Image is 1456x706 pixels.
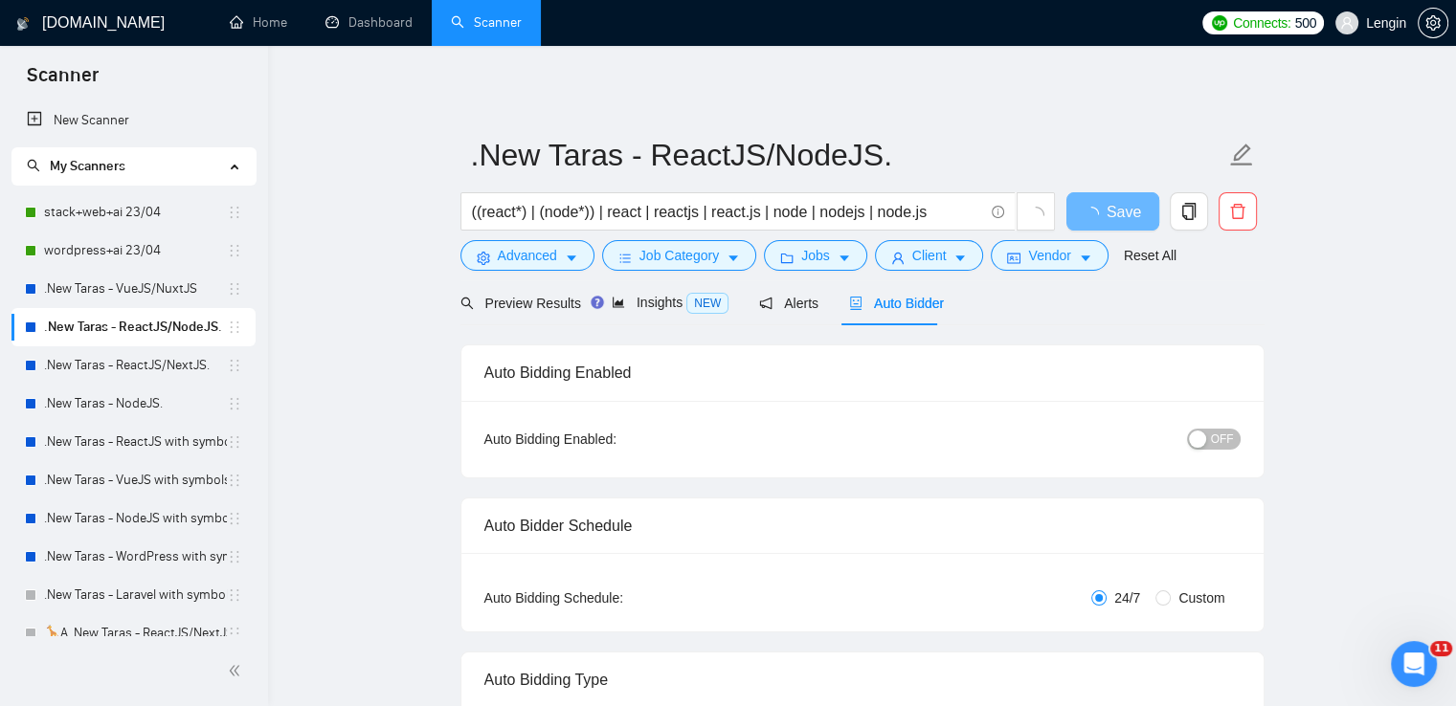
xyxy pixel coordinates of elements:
[1233,12,1290,33] span: Connects:
[44,614,227,652] a: 🦒A .New Taras - ReactJS/NextJS usual 23/04
[565,251,578,265] span: caret-down
[891,251,905,265] span: user
[484,345,1241,400] div: Auto Bidding Enabled
[764,240,867,271] button: folderJobscaret-down
[991,240,1108,271] button: idcardVendorcaret-down
[1294,12,1315,33] span: 500
[44,270,227,308] a: .New Taras - VueJS/NuxtJS
[227,626,242,641] span: holder
[484,429,736,450] div: Auto Bidding Enabled:
[1107,200,1141,224] span: Save
[230,14,287,31] a: homeHome
[849,297,862,310] span: robot
[838,251,851,265] span: caret-down
[1171,203,1207,220] span: copy
[44,193,227,232] a: stack+web+ai 23/04
[44,461,227,499] a: .New Taras - VueJS with symbols
[849,296,944,311] span: Auto Bidder
[227,358,242,373] span: holder
[11,270,256,308] li: .New Taras - VueJS/NuxtJS
[227,320,242,335] span: holder
[1212,15,1227,31] img: upwork-logo.png
[228,661,247,680] span: double-left
[11,576,256,614] li: .New Taras - Laravel with symbols
[1107,587,1148,608] span: 24/7
[759,297,773,310] span: notification
[1171,587,1232,608] span: Custom
[11,101,256,140] li: New Scanner
[612,295,728,310] span: Insights
[44,385,227,423] a: .New Taras - NodeJS.
[484,587,736,608] div: Auto Bidding Schedule:
[759,296,818,311] span: Alerts
[1418,8,1448,38] button: setting
[1079,251,1092,265] span: caret-down
[44,346,227,385] a: .New Taras - ReactJS/NextJS.
[1007,251,1020,265] span: idcard
[1430,641,1452,656] span: 11
[686,293,728,314] span: NEW
[460,297,474,310] span: search
[1219,192,1257,231] button: delete
[1027,207,1044,224] span: loading
[612,296,625,309] span: area-chart
[227,281,242,297] span: holder
[472,200,983,224] input: Search Freelance Jobs...
[11,346,256,385] li: .New Taras - ReactJS/NextJS.
[875,240,984,271] button: userClientcaret-down
[44,423,227,461] a: .New Taras - ReactJS with symbols
[1084,207,1107,222] span: loading
[618,251,632,265] span: bars
[227,549,242,564] span: holder
[11,232,256,270] li: wordpress+ai 23/04
[780,251,794,265] span: folder
[602,240,756,271] button: barsJob Categorycaret-down
[227,587,242,603] span: holder
[27,101,240,140] a: New Scanner
[227,511,242,526] span: holder
[11,614,256,652] li: 🦒A .New Taras - ReactJS/NextJS usual 23/04
[589,294,606,311] div: Tooltip anchor
[639,245,719,266] span: Job Category
[227,473,242,488] span: holder
[1391,641,1437,687] iframe: Intercom live chat
[11,385,256,423] li: .New Taras - NodeJS.
[227,434,242,450] span: holder
[325,14,413,31] a: dashboardDashboard
[16,9,30,39] img: logo
[460,296,581,311] span: Preview Results
[471,131,1225,179] input: Scanner name...
[44,308,227,346] a: .New Taras - ReactJS/NodeJS.
[498,245,557,266] span: Advanced
[1170,192,1208,231] button: copy
[11,423,256,461] li: .New Taras - ReactJS with symbols
[44,499,227,538] a: .New Taras - NodeJS with symbols
[27,159,40,172] span: search
[1211,429,1234,450] span: OFF
[11,61,114,101] span: Scanner
[11,193,256,232] li: stack+web+ai 23/04
[1220,203,1256,220] span: delete
[44,232,227,270] a: wordpress+ai 23/04
[11,461,256,499] li: .New Taras - VueJS with symbols
[1066,192,1159,231] button: Save
[451,14,522,31] a: searchScanner
[44,538,227,576] a: .New Taras - WordPress with symbols
[27,158,125,174] span: My Scanners
[227,243,242,258] span: holder
[1028,245,1070,266] span: Vendor
[727,251,740,265] span: caret-down
[50,158,125,174] span: My Scanners
[1229,143,1254,167] span: edit
[801,245,830,266] span: Jobs
[953,251,967,265] span: caret-down
[227,205,242,220] span: holder
[11,538,256,576] li: .New Taras - WordPress with symbols
[1340,16,1354,30] span: user
[227,396,242,411] span: holder
[460,240,594,271] button: settingAdvancedcaret-down
[992,206,1004,218] span: info-circle
[44,576,227,614] a: .New Taras - Laravel with symbols
[477,251,490,265] span: setting
[912,245,947,266] span: Client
